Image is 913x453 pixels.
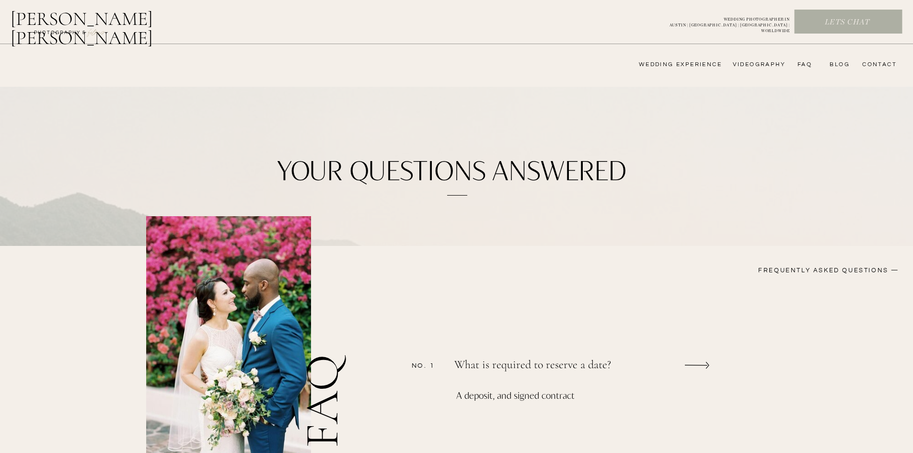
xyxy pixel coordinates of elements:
a: wedding experience [625,61,722,69]
a: [PERSON_NAME] [PERSON_NAME] [11,9,203,32]
h1: your questions answered [270,157,634,188]
a: What is required to reserve a date? [454,359,641,373]
a: CONTACT [859,61,897,69]
a: photography & [29,29,92,41]
a: bLog [826,61,850,69]
p: No. 1 [412,361,443,369]
a: Lets chat [795,17,900,28]
h3: FREQUENTLY ASKED QUESTIONS — [689,266,899,277]
p: WEDDING PHOTOGRAPHER IN AUSTIN | [GEOGRAPHIC_DATA] | [GEOGRAPHIC_DATA] | WORLDWIDE [654,17,790,27]
a: videography [730,61,786,69]
p: A deposit, and signed contract [456,388,661,450]
a: FILMs [79,26,114,37]
h2: FAQ [298,272,357,448]
a: FAQ [793,61,812,69]
a: WEDDING PHOTOGRAPHER INAUSTIN | [GEOGRAPHIC_DATA] | [GEOGRAPHIC_DATA] | WORLDWIDE [654,17,790,27]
